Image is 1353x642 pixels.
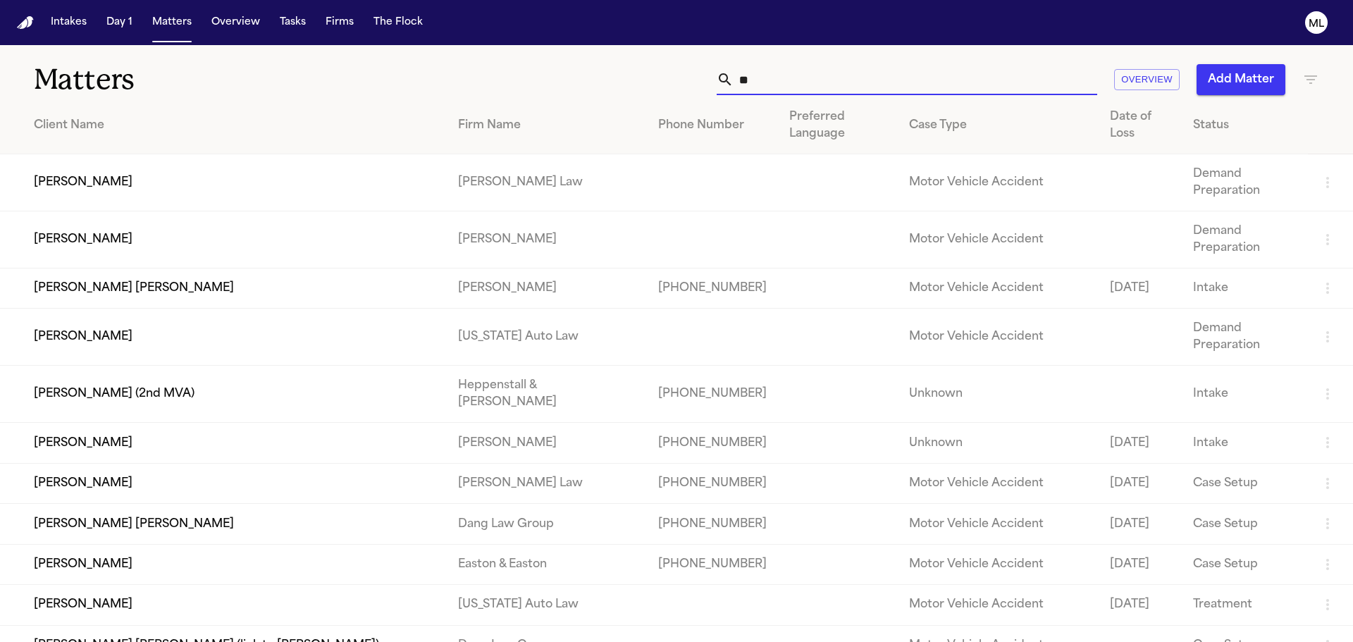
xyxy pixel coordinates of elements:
[1197,64,1285,95] button: Add Matter
[898,309,1099,366] td: Motor Vehicle Accident
[1099,504,1182,544] td: [DATE]
[909,117,1087,134] div: Case Type
[447,423,647,463] td: [PERSON_NAME]
[647,463,778,503] td: [PHONE_NUMBER]
[898,423,1099,463] td: Unknown
[34,117,435,134] div: Client Name
[647,423,778,463] td: [PHONE_NUMBER]
[368,10,428,35] button: The Flock
[447,366,647,423] td: Heppenstall & [PERSON_NAME]
[647,366,778,423] td: [PHONE_NUMBER]
[898,154,1099,211] td: Motor Vehicle Accident
[447,585,647,625] td: [US_STATE] Auto Law
[1099,423,1182,463] td: [DATE]
[447,268,647,309] td: [PERSON_NAME]
[898,366,1099,423] td: Unknown
[1182,544,1308,584] td: Case Setup
[1182,268,1308,309] td: Intake
[1182,463,1308,503] td: Case Setup
[34,62,408,97] h1: Matters
[647,504,778,544] td: [PHONE_NUMBER]
[1182,423,1308,463] td: Intake
[1099,463,1182,503] td: [DATE]
[898,544,1099,584] td: Motor Vehicle Accident
[274,10,311,35] button: Tasks
[458,117,636,134] div: Firm Name
[1114,69,1180,91] button: Overview
[1182,154,1308,211] td: Demand Preparation
[658,117,767,134] div: Phone Number
[447,544,647,584] td: Easton & Easton
[647,268,778,309] td: [PHONE_NUMBER]
[447,154,647,211] td: [PERSON_NAME] Law
[101,10,138,35] button: Day 1
[1099,585,1182,625] td: [DATE]
[1182,366,1308,423] td: Intake
[17,16,34,30] a: Home
[1182,211,1308,268] td: Demand Preparation
[898,585,1099,625] td: Motor Vehicle Accident
[789,109,886,142] div: Preferred Language
[206,10,266,35] button: Overview
[1182,309,1308,366] td: Demand Preparation
[898,268,1099,309] td: Motor Vehicle Accident
[898,504,1099,544] td: Motor Vehicle Accident
[447,309,647,366] td: [US_STATE] Auto Law
[1099,544,1182,584] td: [DATE]
[320,10,359,35] button: Firms
[447,504,647,544] td: Dang Law Group
[447,463,647,503] td: [PERSON_NAME] Law
[447,211,647,268] td: [PERSON_NAME]
[147,10,197,35] button: Matters
[1182,504,1308,544] td: Case Setup
[1193,117,1297,134] div: Status
[17,16,34,30] img: Finch Logo
[1110,109,1170,142] div: Date of Loss
[1182,585,1308,625] td: Treatment
[898,211,1099,268] td: Motor Vehicle Accident
[898,463,1099,503] td: Motor Vehicle Accident
[647,544,778,584] td: [PHONE_NUMBER]
[45,10,92,35] button: Intakes
[1099,268,1182,309] td: [DATE]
